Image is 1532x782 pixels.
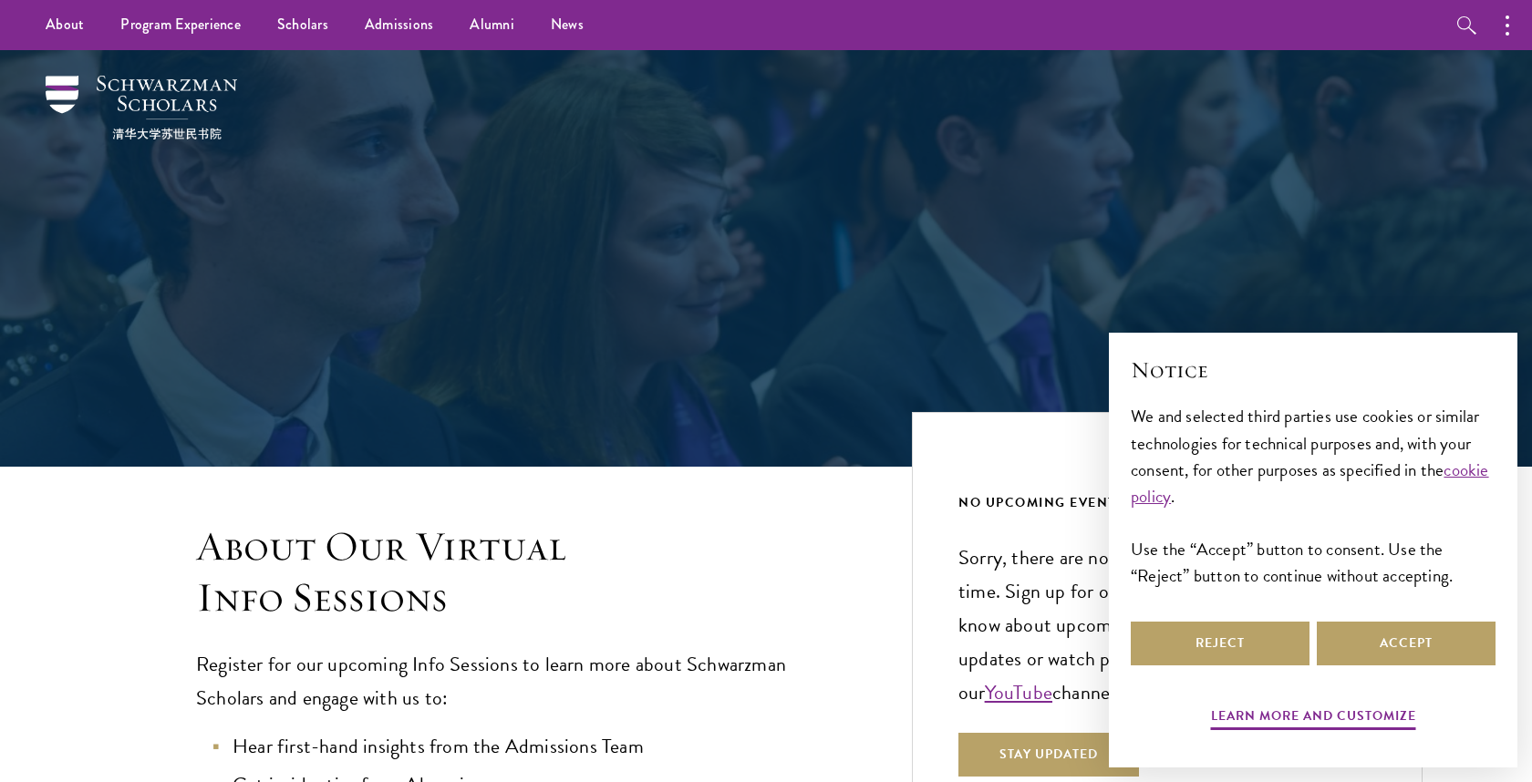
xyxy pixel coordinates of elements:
[1131,355,1496,386] h2: Notice
[1131,403,1496,588] div: We and selected third parties use cookies or similar technologies for technical purposes and, wit...
[958,491,1376,514] div: NO UPCOMING EVENTS
[958,541,1376,710] p: Sorry, there are no Info Sessions happening at this time. Sign up for our newsletter and be the f...
[985,677,1052,707] a: YouTube
[46,76,237,139] img: Schwarzman Scholars
[1211,705,1416,733] button: Learn more and customize
[1131,622,1309,665] button: Reject
[1317,622,1496,665] button: Accept
[196,521,839,623] h3: About Our Virtual Info Sessions
[1131,457,1489,509] a: cookie policy
[214,730,839,764] li: Hear first-hand insights from the Admissions Team
[958,733,1139,777] button: Stay Updated
[196,648,839,715] p: Register for our upcoming Info Sessions to learn more about Schwarzman Scholars and engage with u...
